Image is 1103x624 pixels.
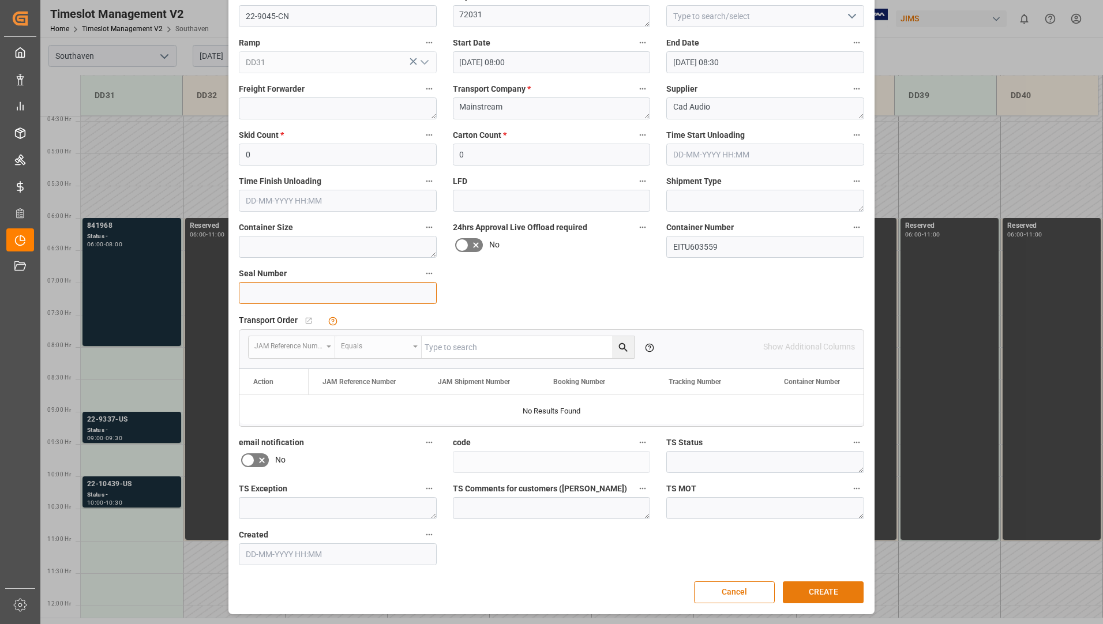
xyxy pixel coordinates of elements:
span: Container Number [784,378,840,386]
span: Container Size [239,221,293,234]
span: code [453,437,471,449]
button: Supplier [849,81,864,96]
span: LFD [453,175,467,187]
button: TS Exception [422,481,437,496]
span: TS MOT [666,483,696,495]
input: Type to search/select [239,51,437,73]
button: open menu [335,336,422,358]
div: Equals [341,338,409,351]
button: Time Start Unloading [849,127,864,142]
button: open menu [249,336,335,358]
span: TS Comments for customers ([PERSON_NAME]) [453,483,627,495]
input: DD-MM-YYYY HH:MM [239,543,437,565]
button: Start Date [635,35,650,50]
span: TS Status [666,437,703,449]
div: Action [253,378,273,386]
span: email notification [239,437,304,449]
button: Skid Count * [422,127,437,142]
button: 24hrs Approval Live Offload required [635,220,650,235]
textarea: Cad Audio [666,97,864,119]
span: Shipment Type [666,175,722,187]
span: Transport Order [239,314,298,326]
button: Freight Forwarder [422,81,437,96]
button: search button [612,336,634,358]
button: Time Finish Unloading [422,174,437,189]
span: Freight Forwarder [239,83,305,95]
button: Seal Number [422,266,437,281]
button: TS MOT [849,481,864,496]
button: open menu [842,7,860,25]
button: Ramp [422,35,437,50]
span: Container Number [666,221,734,234]
input: DD-MM-YYYY HH:MM [666,51,864,73]
span: Start Date [453,37,490,49]
span: Transport Company [453,83,531,95]
input: DD-MM-YYYY HH:MM [666,144,864,166]
span: Time Start Unloading [666,129,745,141]
button: Transport Company * [635,81,650,96]
span: Tracking Number [669,378,721,386]
button: Created [422,527,437,542]
span: No [275,454,286,466]
textarea: Mainstream [453,97,651,119]
span: Carton Count [453,129,507,141]
span: TS Exception [239,483,287,495]
input: Type to search/select [666,5,864,27]
input: Type to search [422,336,634,358]
input: DD-MM-YYYY HH:MM [453,51,651,73]
button: code [635,435,650,450]
button: Container Size [422,220,437,235]
button: TS Status [849,435,864,450]
button: open menu [415,54,432,72]
button: email notification [422,435,437,450]
span: No [489,239,500,251]
button: Shipment Type [849,174,864,189]
button: CREATE [783,581,864,603]
button: Container Number [849,220,864,235]
span: Supplier [666,83,697,95]
span: Booking Number [553,378,605,386]
button: End Date [849,35,864,50]
button: Cancel [694,581,775,603]
button: LFD [635,174,650,189]
span: Time Finish Unloading [239,175,321,187]
span: JAM Reference Number [322,378,396,386]
textarea: 72031 [453,5,651,27]
button: Carton Count * [635,127,650,142]
span: End Date [666,37,699,49]
button: TS Comments for customers ([PERSON_NAME]) [635,481,650,496]
span: Created [239,529,268,541]
span: JAM Shipment Number [438,378,510,386]
span: 24hrs Approval Live Offload required [453,221,587,234]
span: Seal Number [239,268,287,280]
input: DD-MM-YYYY HH:MM [239,190,437,212]
div: JAM Reference Number [254,338,322,351]
span: Ramp [239,37,260,49]
span: Skid Count [239,129,284,141]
